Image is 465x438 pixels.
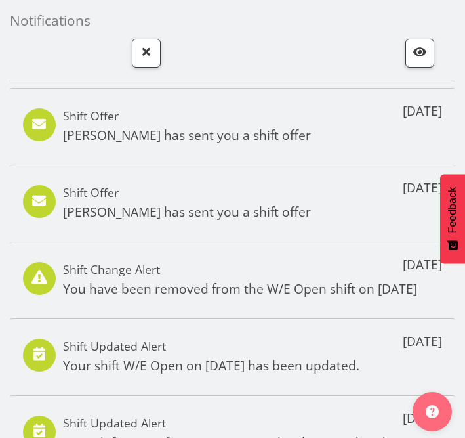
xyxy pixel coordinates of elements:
[440,174,465,263] button: Feedback - Show survey
[426,405,439,418] img: help-xxl-2.png
[403,102,442,121] p: [DATE]
[63,108,311,123] h5: Shift Offer
[63,126,311,145] p: [PERSON_NAME] has sent you a shift offer
[10,13,445,28] h4: Notifications
[63,203,311,222] p: [PERSON_NAME] has sent you a shift offer
[63,339,359,353] h5: Shift Updated Alert
[403,255,442,274] p: [DATE]
[63,280,417,299] p: You have been removed from the W/E Open shift on [DATE]
[63,185,311,200] h5: Shift Offer
[63,416,389,430] h5: Shift Updated Alert
[403,409,442,428] p: [DATE]
[447,187,458,233] span: Feedback
[403,179,442,198] p: [DATE]
[132,39,161,68] button: Close
[63,357,359,376] p: Your shift W/E Open on [DATE] has been updated.
[403,332,442,351] p: [DATE]
[63,262,417,276] h5: Shift Change Alert
[405,39,434,68] button: Mark as read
